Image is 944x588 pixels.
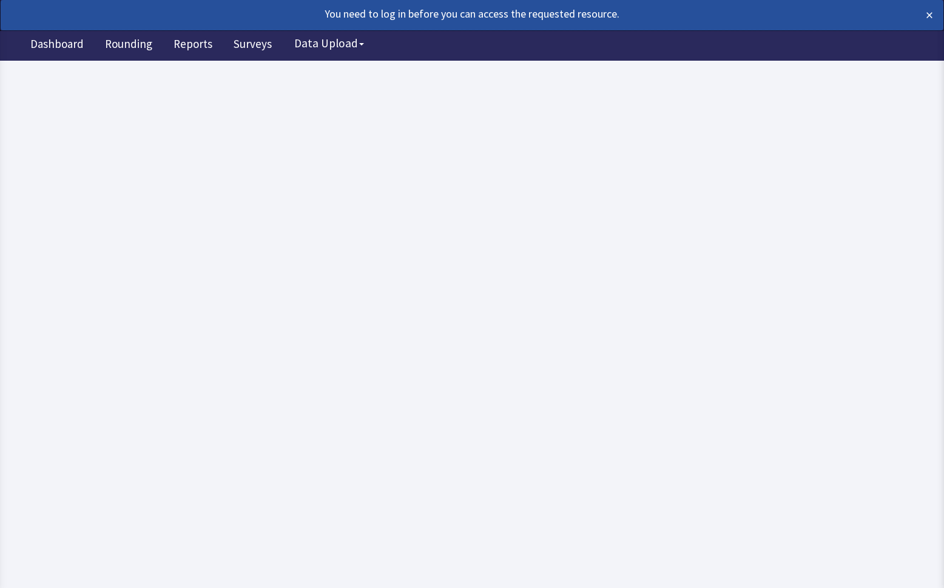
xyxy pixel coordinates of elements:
div: You need to log in before you can access the requested resource. [11,5,841,22]
a: Reports [164,30,221,61]
a: Dashboard [21,30,93,61]
a: Surveys [224,30,281,61]
button: × [926,5,933,25]
button: Data Upload [287,32,371,55]
a: Rounding [96,30,161,61]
